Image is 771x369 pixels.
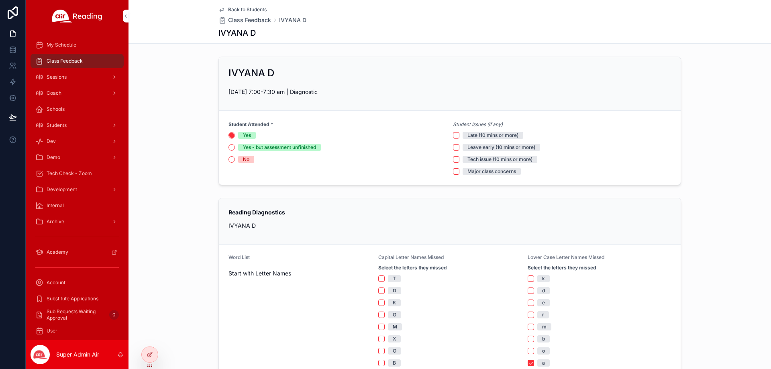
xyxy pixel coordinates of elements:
a: Demo [31,150,124,165]
div: 0 [109,310,119,320]
strong: Select the letters they missed [378,265,447,271]
p: [DATE] 7:00-7:30 am | Diagnostic [228,88,671,96]
div: X [393,335,396,342]
p: IVYANA D [228,221,671,230]
a: My Schedule [31,38,124,52]
strong: Select the letters they missed [528,265,596,271]
h2: IVYANA D [228,67,274,80]
a: Students [31,118,124,133]
div: Tech issue (10 mins or more) [467,156,532,163]
div: r [542,311,544,318]
span: Class Feedback [47,58,83,64]
span: Class Feedback [228,16,271,24]
div: Leave early (10 mins or more) [467,144,535,151]
a: Archive [31,214,124,229]
div: Late (10 mins or more) [467,132,518,139]
a: Internal [31,198,124,213]
div: a [542,359,545,367]
span: Dev [47,138,56,145]
a: Tech Check - Zoom [31,166,124,181]
span: Account [47,279,65,286]
span: Sub Requests Waiting Approval [47,308,106,321]
span: Schools [47,106,65,112]
a: Back to Students [218,6,267,13]
div: Yes [243,132,251,139]
a: Account [31,275,124,290]
div: No [243,156,249,163]
span: Development [47,186,77,193]
span: Word List [228,254,250,260]
div: m [542,323,547,330]
span: Tech Check - Zoom [47,170,92,177]
div: B [393,359,396,367]
div: D [393,287,396,294]
a: Dev [31,134,124,149]
div: Yes - but assessment unfinished [243,144,316,151]
a: Sessions [31,70,124,84]
a: IVYANA D [279,16,306,24]
em: Student Issues (if any) [453,121,503,128]
div: o [542,347,545,355]
a: User [31,324,124,338]
div: e [542,299,545,306]
span: Capital Letter Names Missed [378,254,444,260]
span: Lower Case Letter Names Missed [528,254,604,260]
a: Sub Requests Waiting Approval0 [31,308,124,322]
span: Coach [47,90,61,96]
a: Schools [31,102,124,116]
span: Demo [47,154,60,161]
strong: Reading Diagnostics [228,209,285,216]
span: User [47,328,57,334]
a: Development [31,182,124,197]
span: My Schedule [47,42,76,48]
div: d [542,287,545,294]
div: Major class concerns [467,168,516,175]
strong: Student Attended * [228,121,273,128]
a: Class Feedback [31,54,124,68]
span: Students [47,122,67,128]
div: T [393,275,396,282]
a: Class Feedback [218,16,271,24]
div: G [393,311,396,318]
span: Back to Students [228,6,267,13]
a: Coach [31,86,124,100]
h1: IVYANA D [218,27,256,39]
a: Academy [31,245,124,259]
div: scrollable content [26,32,128,340]
span: Sessions [47,74,67,80]
p: Super Admin Air [56,351,99,359]
div: O [393,347,396,355]
div: M [393,323,397,330]
div: K [393,299,396,306]
span: Start with Letter Names [228,269,372,277]
span: Academy [47,249,68,255]
span: Archive [47,218,64,225]
div: k [542,275,545,282]
span: Substitute Applications [47,296,98,302]
div: b [542,335,545,342]
a: Substitute Applications [31,292,124,306]
span: Internal [47,202,64,209]
img: App logo [52,10,102,22]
